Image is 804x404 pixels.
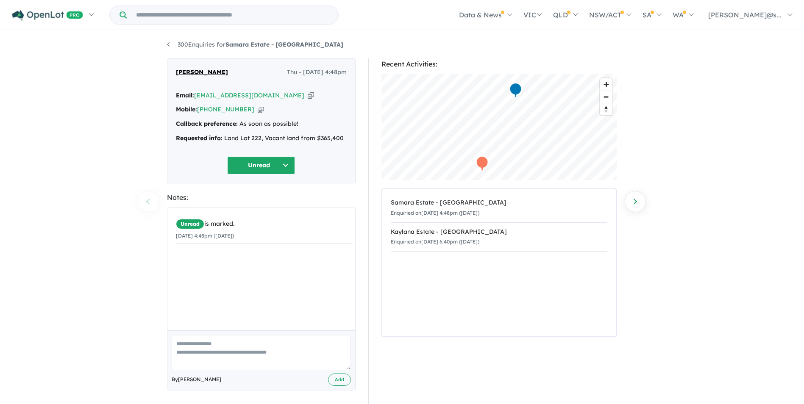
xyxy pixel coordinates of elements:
span: Thu - [DATE] 4:48pm [287,67,347,77]
a: Kaylana Estate - [GEOGRAPHIC_DATA]Enquiried on[DATE] 6:40pm ([DATE]) [391,222,607,252]
small: [DATE] 4:48pm ([DATE]) [176,232,234,239]
nav: breadcrumb [167,40,637,50]
button: Reset bearing to north [600,103,612,115]
a: [EMAIL_ADDRESS][DOMAIN_NAME] [194,91,304,99]
button: Unread [227,156,295,174]
div: Map marker [509,83,522,98]
div: is marked. [176,219,353,229]
span: [PERSON_NAME]@s... [708,11,782,19]
small: Enquiried on [DATE] 6:40pm ([DATE]) [391,238,479,245]
a: Samara Estate - [GEOGRAPHIC_DATA]Enquiried on[DATE] 4:48pm ([DATE]) [391,194,607,223]
button: Zoom out [600,91,612,103]
button: Add [328,374,351,386]
span: [PERSON_NAME] [176,67,228,77]
div: Recent Activities: [381,58,617,70]
button: Zoom in [600,78,612,91]
strong: Mobile: [176,105,197,113]
div: Kaylana Estate - [GEOGRAPHIC_DATA] [391,227,607,237]
div: Notes: [167,192,356,203]
a: 300Enquiries forSamara Estate - [GEOGRAPHIC_DATA] [167,41,343,48]
span: By [PERSON_NAME] [172,375,221,384]
div: Samara Estate - [GEOGRAPHIC_DATA] [391,198,607,208]
span: Unread [176,219,204,229]
strong: Samara Estate - [GEOGRAPHIC_DATA] [225,41,343,48]
input: Try estate name, suburb, builder or developer [128,6,337,24]
div: As soon as possible! [176,119,347,129]
div: Map marker [476,156,488,172]
button: Copy [308,91,314,100]
strong: Requested info: [176,134,223,142]
img: Openlot PRO Logo White [12,10,83,21]
button: Copy [258,105,264,114]
div: Land Lot 222, Vacant land from $365,400 [176,133,347,144]
small: Enquiried on [DATE] 4:48pm ([DATE]) [391,210,479,216]
strong: Email: [176,91,194,99]
canvas: Map [381,74,617,180]
strong: Callback preference: [176,120,238,127]
a: [PHONE_NUMBER] [197,105,254,113]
